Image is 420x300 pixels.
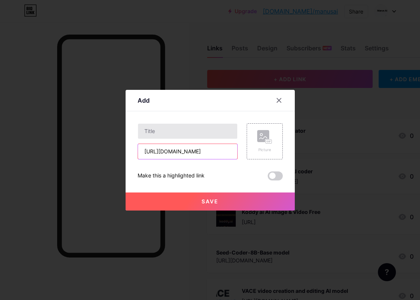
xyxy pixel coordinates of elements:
button: Save [126,192,295,211]
input: URL [138,144,237,159]
div: Make this a highlighted link [138,171,205,180]
span: Save [202,198,218,205]
div: Picture [257,147,272,153]
input: Title [138,124,237,139]
div: Add [138,96,150,105]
